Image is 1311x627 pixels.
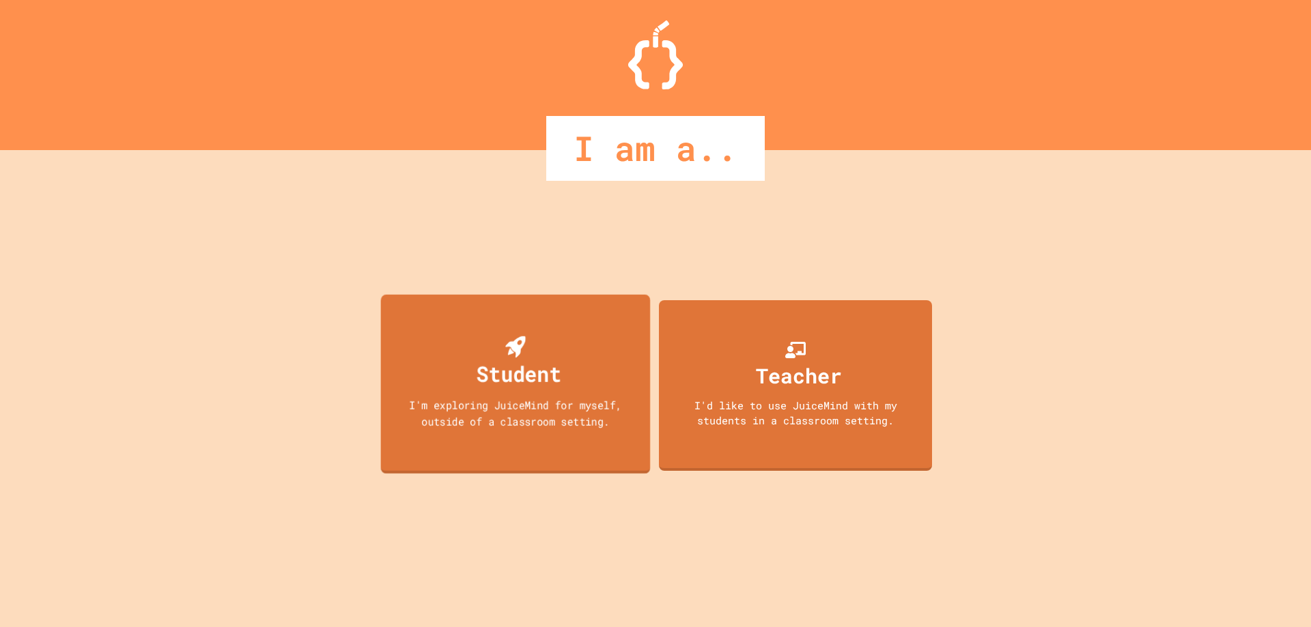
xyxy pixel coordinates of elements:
[546,116,765,181] div: I am a..
[477,358,561,390] div: Student
[628,20,683,89] img: Logo.svg
[756,360,842,391] div: Teacher
[394,396,636,428] div: I'm exploring JuiceMind for myself, outside of a classroom setting.
[673,398,918,428] div: I'd like to use JuiceMind with my students in a classroom setting.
